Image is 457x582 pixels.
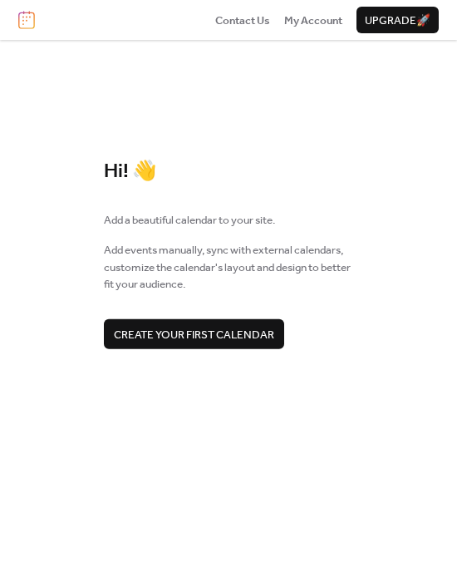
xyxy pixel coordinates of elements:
button: Create your first calendar [104,318,284,348]
img: logo [18,11,35,29]
button: Upgrade🚀 [356,7,439,33]
span: Add events manually, sync with external calendars, customize the calendar's layout and design to ... [104,242,353,293]
a: Contact Us [215,12,270,28]
span: Add a beautiful calendar to your site. [104,212,275,229]
a: My Account [284,12,342,28]
span: Upgrade 🚀 [365,12,430,29]
div: Hi! 👋 [104,160,353,185]
span: My Account [284,12,342,29]
span: Contact Us [215,12,270,29]
span: Create your first calendar [114,326,274,343]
